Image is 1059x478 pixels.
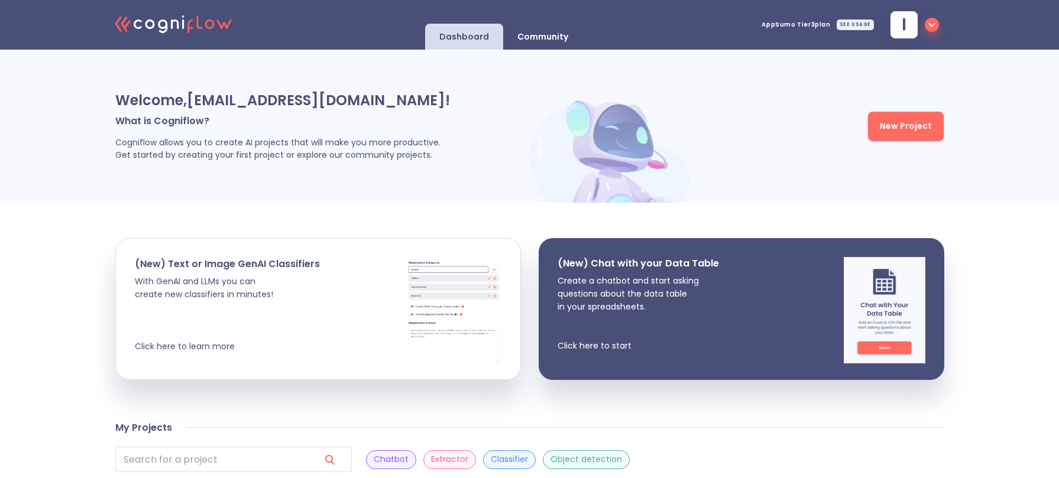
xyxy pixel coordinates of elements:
p: Chatbot [374,454,409,465]
p: Cogniflow allows you to create AI projects that will make you more productive. Get started by cre... [115,136,526,161]
p: Object detection [550,454,622,465]
p: Welcome, [EMAIL_ADDRESS][DOMAIN_NAME] ! [115,91,526,110]
span: New Project [880,119,932,134]
p: Extractor [431,454,468,465]
input: search [115,447,310,472]
p: Classifier [491,454,528,465]
p: (New) Text or Image GenAI Classifiers [135,258,320,270]
span: i [902,17,906,33]
p: (New) Chat with your Data Table [558,257,719,269]
button: New Project [868,112,944,141]
p: Dashboard [439,31,489,43]
span: AppSumo Tier3 plan [762,22,830,28]
h4: My Projects [115,422,172,434]
p: Community [517,31,568,43]
p: Create a chatbot and start asking questions about the data table in your spreadsheets. Click here... [558,274,719,352]
img: cards stack img [406,258,501,364]
img: chat img [844,257,925,363]
div: SEE USAGE [837,19,874,30]
button: i [881,8,944,42]
p: What is Cogniflow? [115,115,526,127]
img: header robot [526,90,697,203]
p: With GenAI and LLMs you can create new classifiers in minutes! Click here to learn more [135,275,320,353]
